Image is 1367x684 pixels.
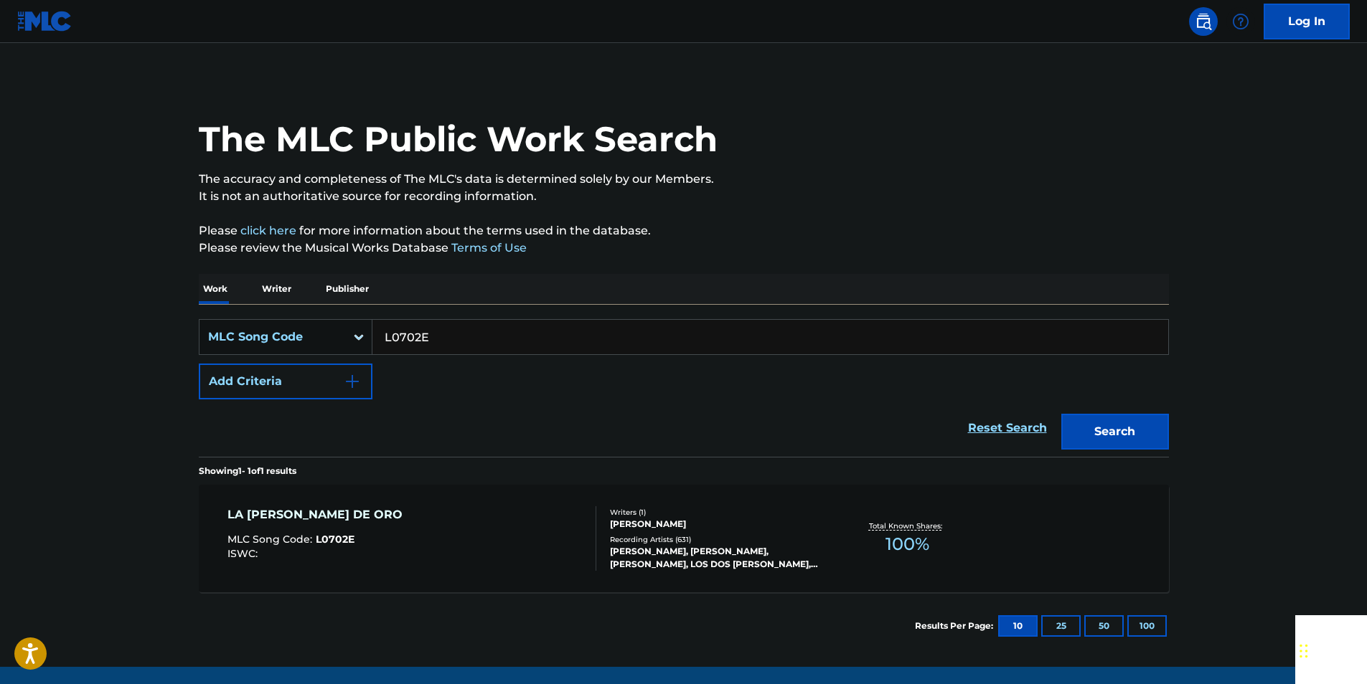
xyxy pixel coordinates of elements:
[316,533,354,546] span: L0702E
[1041,615,1081,637] button: 25
[208,328,337,346] div: MLC Song Code
[17,11,72,32] img: MLC Logo
[1061,414,1169,450] button: Search
[199,171,1169,188] p: The accuracy and completeness of The MLC's data is determined solely by our Members.
[227,506,410,523] div: LA [PERSON_NAME] DE ORO
[1084,615,1124,637] button: 50
[199,274,232,304] p: Work
[1300,630,1308,673] div: Drag
[1264,4,1350,39] a: Log In
[1232,13,1249,30] img: help
[199,118,718,161] h1: The MLC Public Work Search
[199,485,1169,592] a: LA [PERSON_NAME] DE OROMLC Song Code:L0702EISWC:Writers (1)[PERSON_NAME]Recording Artists (631)[P...
[227,547,261,560] span: ISWC :
[240,224,296,237] a: click here
[199,465,296,478] p: Showing 1 - 1 of 1 results
[1295,615,1367,684] iframe: Chat Widget
[610,545,827,571] div: [PERSON_NAME], [PERSON_NAME], [PERSON_NAME], LOS DOS [PERSON_NAME], [PERSON_NAME]
[448,241,527,255] a: Terms of Use
[610,507,827,518] div: Writers ( 1 )
[227,533,316,546] span: MLC Song Code :
[961,412,1054,444] a: Reset Search
[1195,13,1212,30] img: search
[869,521,946,531] p: Total Known Shares:
[258,274,296,304] p: Writer
[199,239,1169,257] p: Please review the Musical Works Database
[886,531,929,557] span: 100 %
[199,319,1169,457] form: Search Form
[1189,7,1218,36] a: Public Search
[199,222,1169,239] p: Please for more information about the terms used in the database.
[199,364,372,399] button: Add Criteria
[915,619,997,632] p: Results Per Page:
[610,518,827,531] div: [PERSON_NAME]
[199,188,1169,205] p: It is not an authoritative source for recording information.
[610,534,827,545] div: Recording Artists ( 631 )
[1127,615,1167,637] button: 100
[321,274,373,304] p: Publisher
[1226,7,1255,36] div: Help
[344,373,361,390] img: 9d2ae6d4665cec9f34b9.svg
[998,615,1038,637] button: 10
